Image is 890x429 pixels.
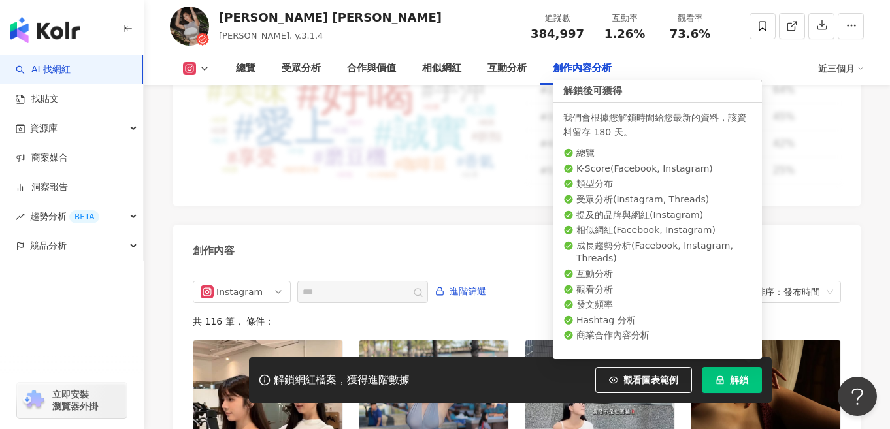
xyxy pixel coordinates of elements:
[563,193,751,206] li: 受眾分析 ( Instagram, Threads )
[702,367,762,393] button: 解鎖
[665,12,715,25] div: 觀看率
[563,224,751,237] li: 相似網紅 ( Facebook, Instagram )
[30,114,58,143] span: 資源庫
[563,110,751,139] div: 我們會根據您解鎖時間給您最新的資料，該資料留存 180 天。
[553,80,762,103] div: 解鎖後可獲得
[52,389,98,412] span: 立即安裝 瀏覽器外掛
[216,281,259,302] div: Instagram
[818,58,864,79] div: 近三個月
[563,283,751,296] li: 觀看分析
[623,375,678,385] span: 觀看圖表範例
[716,375,725,385] span: lock
[756,281,821,302] div: 排序：發布時間
[563,147,751,160] li: 總覽
[274,373,410,387] div: 解鎖網紅檔案，獲得進階數據
[450,281,486,302] span: 進階篩選
[595,367,692,393] button: 觀看圖表範例
[30,231,67,261] span: 競品分析
[563,298,751,311] li: 發文頻率
[30,202,99,231] span: 趨勢分析
[17,383,127,418] a: chrome extension立即安裝 瀏覽器外掛
[435,281,487,302] button: 進階篩選
[422,61,461,76] div: 相似網紅
[563,268,751,281] li: 互動分析
[347,61,396,76] div: 合作與價值
[563,209,751,222] li: 提及的品牌與網紅 ( Instagram )
[563,329,751,342] li: 商業合作內容分析
[553,61,612,76] div: 創作內容分析
[236,61,255,76] div: 總覽
[193,316,841,326] div: 共 116 筆 ， 條件：
[563,240,751,265] li: 成長趨勢分析 ( Facebook, Instagram, Threads )
[10,17,80,43] img: logo
[730,375,748,385] span: 解鎖
[21,390,46,411] img: chrome extension
[219,31,323,40] span: [PERSON_NAME], y.3.1.4
[16,93,59,106] a: 找貼文
[563,178,751,191] li: 類型分布
[16,181,68,194] a: 洞察報告
[69,210,99,223] div: BETA
[16,212,25,221] span: rise
[563,163,751,176] li: K-Score ( Facebook, Instagram )
[670,27,710,40] span: 73.6%
[219,9,442,25] div: [PERSON_NAME] [PERSON_NAME]
[531,12,584,25] div: 追蹤數
[604,27,645,40] span: 1.26%
[16,151,68,165] a: 商案媒合
[282,61,321,76] div: 受眾分析
[193,244,235,258] div: 創作內容
[487,61,527,76] div: 互動分析
[563,314,751,327] li: Hashtag 分析
[600,12,650,25] div: 互動率
[531,27,584,40] span: 384,997
[170,7,209,46] img: KOL Avatar
[16,63,71,76] a: searchAI 找網紅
